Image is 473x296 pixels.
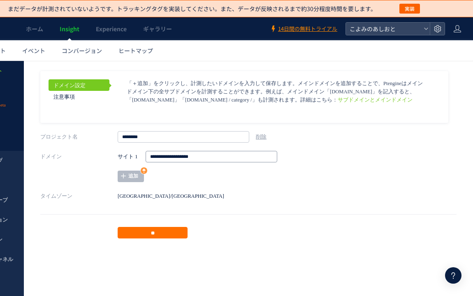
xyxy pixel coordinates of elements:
[16,189,58,208] span: カスタムチャネル
[143,25,172,33] span: ギャラリー
[16,129,53,149] span: ページグループ
[301,73,312,79] a: 削除
[62,46,102,55] span: コンバージョン
[383,36,458,42] a: サブドメインとメインドメイン
[16,110,37,129] span: イベント
[86,129,163,141] label: タイムゾーン
[347,23,420,35] span: こよみのあしおと
[163,132,269,138] span: [GEOGRAPHIC_DATA]/[GEOGRAPHIC_DATA]
[163,90,183,102] strong: サイト 1
[172,18,471,43] p: 「＋追加」をクリックし、計測したいドメインを入力して保存します。メインドメインを追加することで、Ptengineはメインドメイン下の全サブドメインを計測することができます。例えば、メインドメイン...
[22,46,45,55] span: イベント
[96,25,127,33] span: Experience
[16,90,48,110] span: ヒートマップ
[16,0,48,20] span: プロジェクト
[94,30,155,42] a: 注意事項
[8,5,376,13] p: まだデータが計測されていないようです。トラッキングタグを実装してください。また、データが反映されるまで約30分程度時間を要します。
[16,149,53,169] span: コンバージョン
[405,4,415,14] span: 実装
[86,70,163,82] label: プロジェクト名
[118,46,153,55] span: ヒートマップ
[60,25,79,33] span: Insight
[94,18,155,30] a: ドメイン設定
[163,110,189,121] a: 追加
[86,90,163,102] label: ドメイン
[399,4,420,14] button: 実装
[16,169,48,189] span: キャンペーン
[26,25,43,33] span: ホーム
[278,25,337,33] span: 14日間の無料トライアル
[270,25,337,33] a: 14日間の無料トライアル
